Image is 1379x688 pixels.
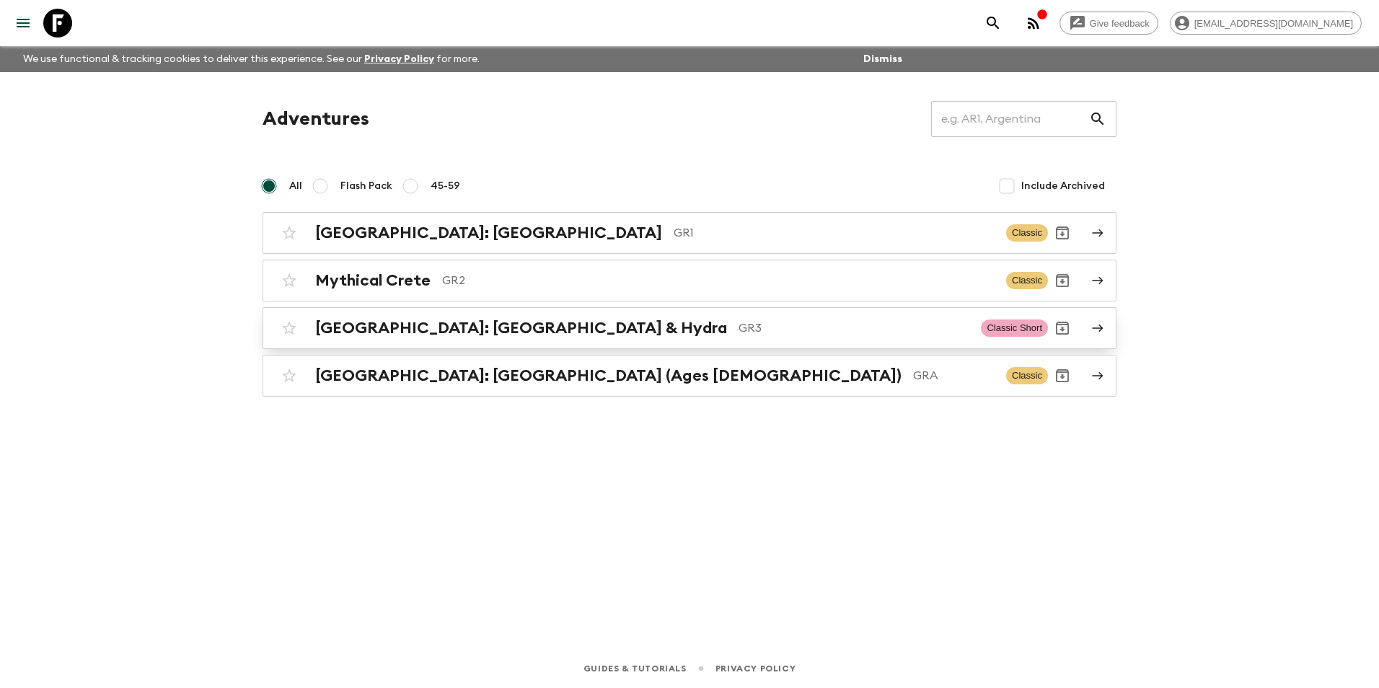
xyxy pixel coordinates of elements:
[1048,361,1077,390] button: Archive
[860,49,906,69] button: Dismiss
[9,9,38,38] button: menu
[315,224,662,242] h2: [GEOGRAPHIC_DATA]: [GEOGRAPHIC_DATA]
[1048,266,1077,295] button: Archive
[1048,314,1077,343] button: Archive
[263,355,1116,397] a: [GEOGRAPHIC_DATA]: [GEOGRAPHIC_DATA] (Ages [DEMOGRAPHIC_DATA])GRAClassicArchive
[1021,179,1105,193] span: Include Archived
[364,54,434,64] a: Privacy Policy
[263,260,1116,301] a: Mythical CreteGR2ClassicArchive
[1048,219,1077,247] button: Archive
[931,99,1089,139] input: e.g. AR1, Argentina
[1006,272,1048,289] span: Classic
[263,212,1116,254] a: [GEOGRAPHIC_DATA]: [GEOGRAPHIC_DATA]GR1ClassicArchive
[442,272,995,289] p: GR2
[1006,224,1048,242] span: Classic
[981,319,1048,337] span: Classic Short
[913,367,995,384] p: GRA
[1059,12,1158,35] a: Give feedback
[315,271,431,290] h2: Mythical Crete
[315,366,902,385] h2: [GEOGRAPHIC_DATA]: [GEOGRAPHIC_DATA] (Ages [DEMOGRAPHIC_DATA])
[1082,18,1158,29] span: Give feedback
[263,307,1116,349] a: [GEOGRAPHIC_DATA]: [GEOGRAPHIC_DATA] & HydraGR3Classic ShortArchive
[1186,18,1361,29] span: [EMAIL_ADDRESS][DOMAIN_NAME]
[583,661,687,676] a: Guides & Tutorials
[431,179,460,193] span: 45-59
[340,179,392,193] span: Flash Pack
[1006,367,1048,384] span: Classic
[17,46,485,72] p: We use functional & tracking cookies to deliver this experience. See our for more.
[263,105,369,133] h1: Adventures
[739,319,969,337] p: GR3
[674,224,995,242] p: GR1
[715,661,796,676] a: Privacy Policy
[289,179,302,193] span: All
[1170,12,1362,35] div: [EMAIL_ADDRESS][DOMAIN_NAME]
[979,9,1008,38] button: search adventures
[315,319,727,338] h2: [GEOGRAPHIC_DATA]: [GEOGRAPHIC_DATA] & Hydra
